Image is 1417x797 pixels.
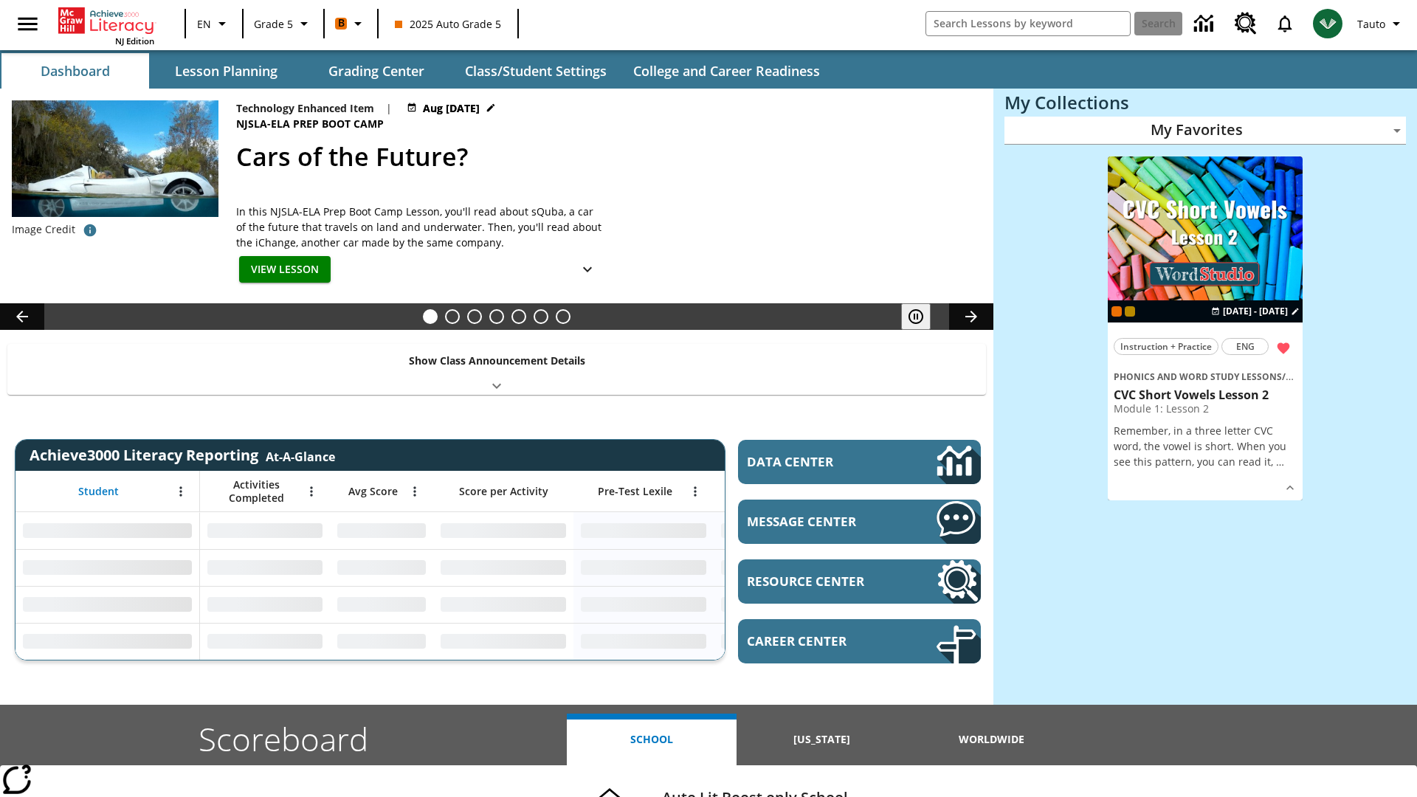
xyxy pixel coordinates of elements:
a: Data Center [1185,4,1226,44]
button: Grade: Grade 5, Select a grade [248,10,319,37]
button: Open Menu [300,480,323,503]
button: Dashboard [1,53,149,89]
div: Current Class [1111,306,1122,317]
span: Avg Score [348,485,398,498]
span: / [1282,369,1294,383]
a: Data Center [738,440,981,484]
button: Slide 6 Making a Difference for the Planet [534,309,548,324]
span: Resource Center [747,573,892,590]
button: School [567,714,737,765]
span: Activities Completed [207,478,305,505]
button: Slide 2 What's the Big Idea? [445,309,460,324]
button: ENG [1221,338,1269,355]
button: Language: EN, Select a language [190,10,238,37]
div: No Data, [714,586,854,623]
div: No Data, [200,549,330,586]
button: Open side menu [6,2,49,46]
p: Technology Enhanced Item [236,100,374,116]
h3: My Collections [1004,92,1406,113]
button: Slide 5 Career Lesson [511,309,526,324]
span: NJSLA-ELA Prep Boot Camp [236,116,387,132]
button: Slide 3 One Idea, Lots of Hard Work [467,309,482,324]
button: College and Career Readiness [621,53,832,89]
button: View Lesson [239,256,331,283]
button: Open Menu [684,480,706,503]
div: No Data, [200,623,330,660]
p: Show Class Announcement Details [409,353,585,368]
button: Slide 7 Sleepless in the Animal Kingdom [556,309,570,324]
span: Career Center [747,632,892,649]
a: Message Center [738,500,981,544]
span: Achieve3000 Literacy Reporting [30,445,335,465]
div: No Data, [330,586,433,623]
button: Remove from Favorites [1270,335,1297,362]
div: No Data, [330,623,433,660]
span: Instruction + Practice [1120,339,1212,354]
button: Class/Student Settings [453,53,618,89]
a: Resource Center, Will open in new tab [1226,4,1266,44]
a: Career Center [738,619,981,663]
button: Photo credit: AP [75,217,105,244]
button: Show Details [573,256,602,283]
div: In this NJSLA-ELA Prep Boot Camp Lesson, you'll read about sQuba, a car of the future that travel... [236,204,605,250]
span: Topic: Phonics and Word Study Lessons/CVC Short Vowels [1114,368,1297,384]
div: Pause [901,303,945,330]
button: Worldwide [907,714,1077,765]
div: No Data, [330,549,433,586]
button: Lesson carousel, Next [949,303,993,330]
a: Notifications [1266,4,1304,43]
button: Instruction + Practice [1114,338,1218,355]
img: avatar image [1313,9,1342,38]
span: ENG [1236,339,1255,354]
div: Home [58,4,154,46]
span: Pre-Test Lexile [598,485,672,498]
span: CVC Short Vowels [1286,370,1362,383]
span: 2025 Auto Grade 5 [395,16,501,32]
span: EN [197,16,211,32]
button: Lesson Planning [152,53,300,89]
span: Aug [DATE] [423,100,480,116]
p: Remember, in a three letter CVC word, the vowel is short. When you see this pattern, you can read... [1114,423,1297,469]
div: No Data, [200,512,330,549]
span: Grade 5 [254,16,293,32]
button: Aug 25 - Aug 25 Choose Dates [1208,305,1303,318]
button: Grading Center [303,53,450,89]
div: No Data, [330,512,433,549]
span: | [386,100,392,116]
span: Data Center [747,453,886,470]
span: Student [78,485,119,498]
h3: CVC Short Vowels Lesson 2 [1114,387,1297,403]
span: Tauto [1357,16,1385,32]
div: No Data, [714,549,854,586]
button: [US_STATE] [737,714,906,765]
button: Pause [901,303,931,330]
img: High-tech automobile treading water. [12,100,218,240]
div: At-A-Glance [266,446,335,465]
span: Score per Activity [459,485,548,498]
span: Message Center [747,513,892,530]
span: … [1276,455,1284,469]
a: Home [58,6,154,35]
span: Phonics and Word Study Lessons [1114,370,1282,383]
h2: Cars of the Future? [236,138,976,176]
div: New 2025 class [1125,306,1135,317]
div: Show Class Announcement Details [7,344,986,395]
span: NJ Edition [115,35,154,46]
input: search field [926,12,1130,35]
div: No Data, [714,512,854,549]
span: B [338,14,345,32]
button: Select a new avatar [1304,4,1351,43]
div: No Data, [200,586,330,623]
button: Show Details [1279,477,1301,499]
button: Profile/Settings [1351,10,1411,37]
div: lesson details [1108,156,1303,501]
div: My Favorites [1004,117,1406,145]
button: Slide 4 Pre-release lesson [489,309,504,324]
p: Image Credit [12,222,75,237]
button: Open Menu [170,480,192,503]
button: Open Menu [404,480,426,503]
div: No Data, [714,623,854,660]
